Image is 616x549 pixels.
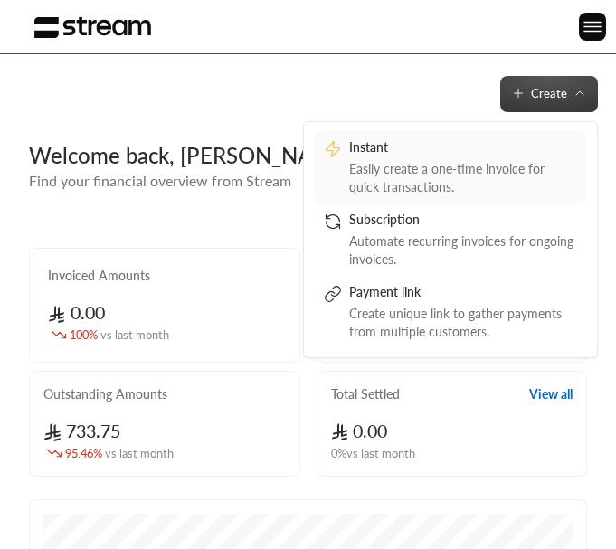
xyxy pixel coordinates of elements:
button: View all [529,385,573,403]
span: vs last month [105,446,174,460]
button: Create [500,76,598,112]
img: menu [582,15,603,38]
span: 733.75 [43,421,120,441]
div: Welcome back, [PERSON_NAME] [29,141,587,170]
div: Subscription [349,211,577,232]
span: 0.00 [331,421,388,441]
span: 0.00 [48,302,105,323]
span: 0 % vs last month [331,445,415,462]
h2: Invoiced Amounts [48,267,150,285]
span: 100 % [70,327,169,344]
img: Logo [34,16,151,39]
span: vs last month [100,327,169,342]
div: Automate recurring invoices for ongoing invoices. [349,232,577,269]
div: Create unique link to gather payments from multiple customers. [349,305,577,341]
span: 95.46 % [65,445,174,462]
div: Instant [349,138,577,160]
a: Payment linkCreate unique link to gather payments from multiple customers. [315,276,586,348]
a: InstantEasily create a one-time invoice for quick transactions. [315,131,586,204]
div: Easily create a one-time invoice for quick transactions. [349,160,577,196]
a: SubscriptionAutomate recurring invoices for ongoing invoices. [315,204,586,276]
h2: Total Settled [331,385,400,403]
span: Create [531,86,567,100]
h2: Outstanding Amounts [43,385,167,403]
div: Payment link [349,283,577,305]
span: Find your financial overview from Stream [29,172,291,189]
